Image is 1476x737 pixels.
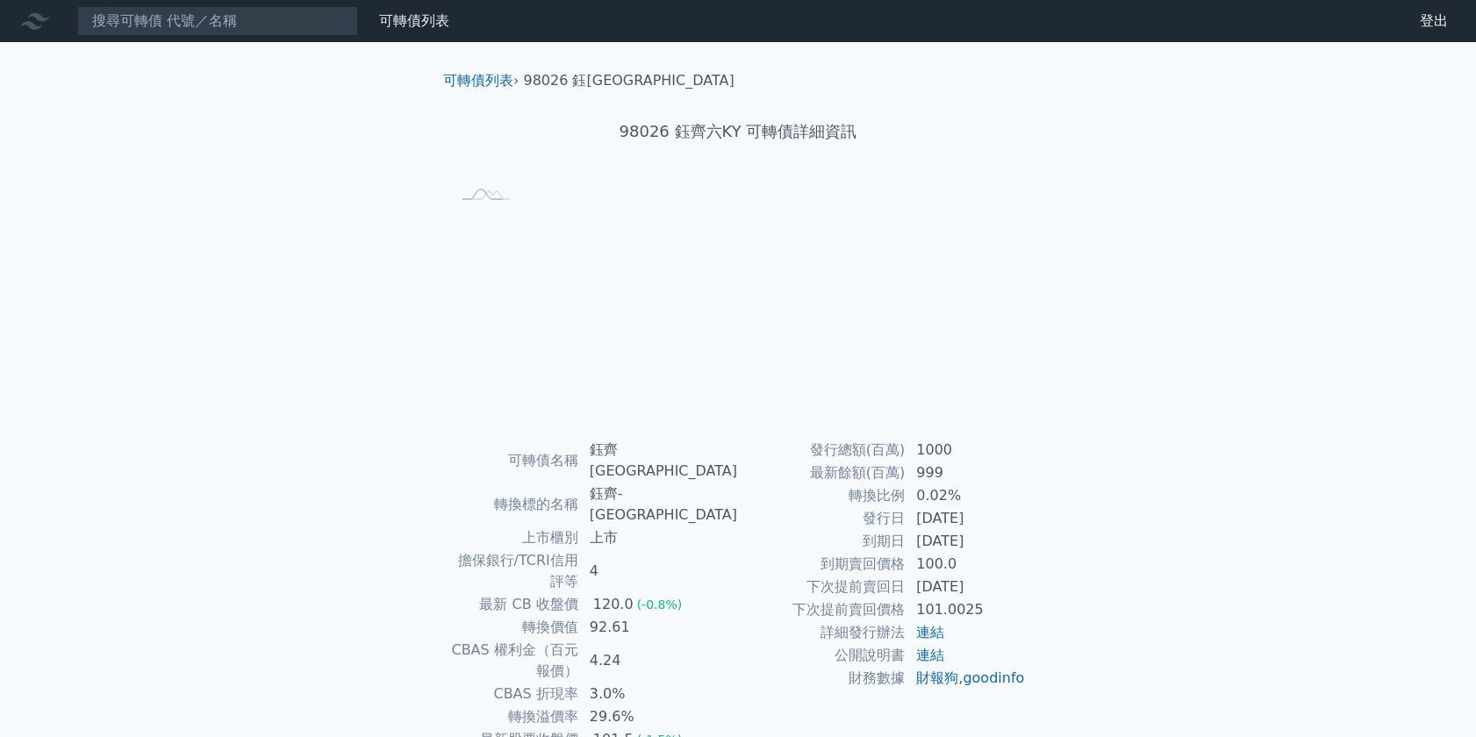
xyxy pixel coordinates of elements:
td: 0.02% [906,484,1026,507]
td: 上市櫃別 [450,526,579,549]
td: CBAS 折現率 [450,683,579,705]
td: 財務數據 [738,667,906,690]
td: 發行日 [738,507,906,530]
td: 4.24 [579,639,738,683]
a: 可轉債列表 [379,12,449,29]
td: 最新餘額(百萬) [738,462,906,484]
td: 到期日 [738,530,906,553]
a: 連結 [916,624,944,640]
td: 最新 CB 收盤價 [450,593,579,616]
td: 100.0 [906,553,1026,576]
td: 發行總額(百萬) [738,439,906,462]
td: [DATE] [906,507,1026,530]
td: 101.0025 [906,598,1026,621]
td: 下次提前賣回價格 [738,598,906,621]
td: 3.0% [579,683,738,705]
td: 鈺齊-[GEOGRAPHIC_DATA] [579,483,738,526]
input: 搜尋可轉債 代號／名稱 [77,6,358,36]
td: 可轉債名稱 [450,439,579,483]
td: 999 [906,462,1026,484]
h1: 98026 鈺齊六KY 可轉債詳細資訊 [429,119,1047,144]
td: [DATE] [906,530,1026,553]
td: 轉換比例 [738,484,906,507]
td: 下次提前賣回日 [738,576,906,598]
td: 轉換價值 [450,616,579,639]
td: 上市 [579,526,738,549]
span: (-0.8%) [637,597,683,612]
td: 詳細發行辦法 [738,621,906,644]
td: 4 [579,549,738,593]
td: CBAS 權利金（百元報價） [450,639,579,683]
a: 登出 [1406,7,1462,35]
li: 98026 鈺[GEOGRAPHIC_DATA] [524,70,734,91]
td: 轉換溢價率 [450,705,579,728]
td: 轉換標的名稱 [450,483,579,526]
a: 可轉債列表 [443,72,513,89]
td: , [906,667,1026,690]
td: [DATE] [906,576,1026,598]
td: 擔保銀行/TCRI信用評等 [450,549,579,593]
a: 財報狗 [916,669,958,686]
td: 1000 [906,439,1026,462]
a: goodinfo [963,669,1024,686]
td: 29.6% [579,705,738,728]
td: 公開說明書 [738,644,906,667]
a: 連結 [916,647,944,663]
iframe: Chat Widget [1388,653,1476,737]
div: 120.0 [590,594,637,615]
li: › [443,70,519,91]
td: 鈺齊[GEOGRAPHIC_DATA] [579,439,738,483]
td: 92.61 [579,616,738,639]
td: 到期賣回價格 [738,553,906,576]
